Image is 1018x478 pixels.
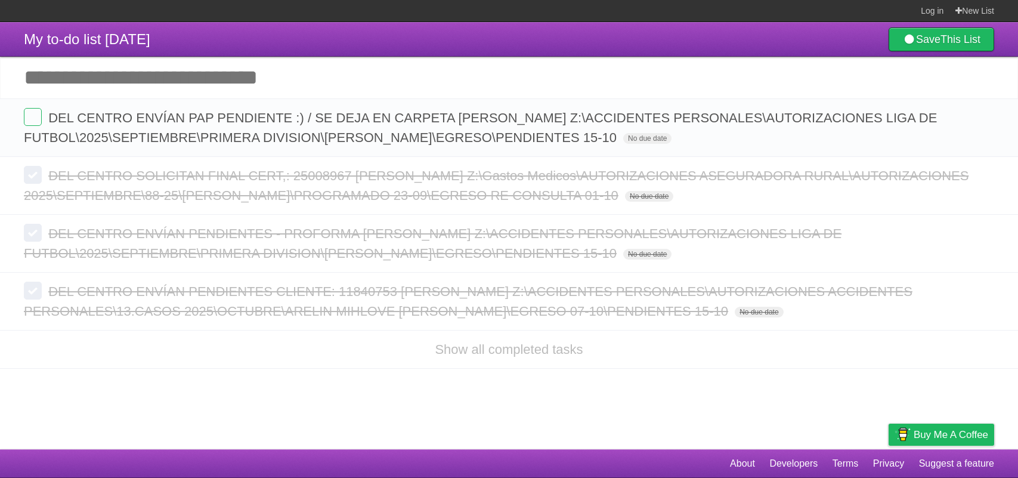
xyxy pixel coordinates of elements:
[24,282,42,300] label: Done
[873,452,904,475] a: Privacy
[24,168,969,203] span: DEL CENTRO SOLICITAN FINAL CERT,: 25008967 [PERSON_NAME] Z:\Gastos Medicos\AUTORIZACIONES ASEGURA...
[623,133,672,144] span: No due date
[833,452,859,475] a: Terms
[919,452,994,475] a: Suggest a feature
[24,108,42,126] label: Done
[24,166,42,184] label: Done
[914,424,988,445] span: Buy me a coffee
[730,452,755,475] a: About
[889,424,994,446] a: Buy me a coffee
[24,31,150,47] span: My to-do list [DATE]
[435,342,583,357] a: Show all completed tasks
[24,226,841,261] span: DEL CENTRO ENVÍAN PENDIENTES - PROFORMA [PERSON_NAME] Z:\ACCIDENTES PERSONALES\AUTORIZACIONES LIG...
[24,224,42,242] label: Done
[623,249,672,260] span: No due date
[889,27,994,51] a: SaveThis List
[625,191,673,202] span: No due date
[769,452,818,475] a: Developers
[940,33,980,45] b: This List
[24,110,937,145] span: DEL CENTRO ENVÍAN PAP PENDIENTE :) / SE DEJA EN CARPETA [PERSON_NAME] Z:\ACCIDENTES PERSONALES\AU...
[895,424,911,445] img: Buy me a coffee
[735,307,783,317] span: No due date
[24,284,912,319] span: DEL CENTRO ENVÍAN PENDIENTES CLIENTE: 11840753 [PERSON_NAME] Z:\ACCIDENTES PERSONALES\AUTORIZACIO...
